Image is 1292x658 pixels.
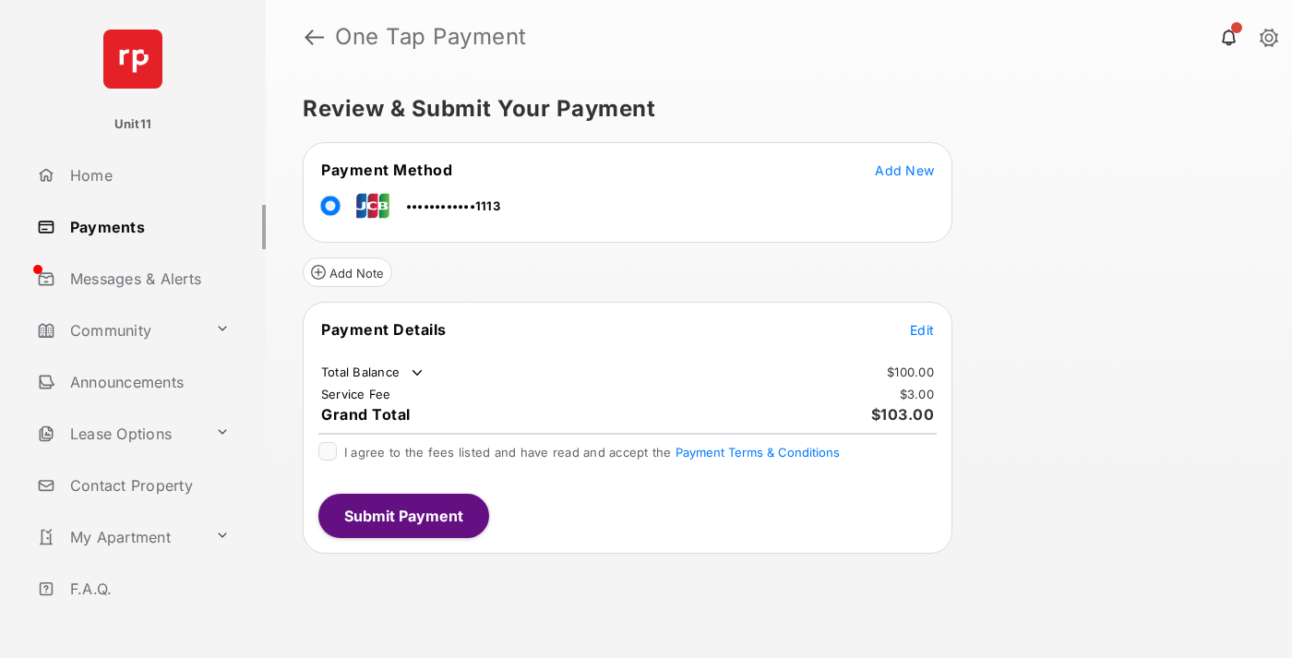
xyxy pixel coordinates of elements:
[318,494,489,538] button: Submit Payment
[30,205,266,249] a: Payments
[303,257,392,287] button: Add Note
[30,463,266,508] a: Contact Property
[30,412,208,456] a: Lease Options
[871,405,935,424] span: $103.00
[321,320,447,339] span: Payment Details
[303,98,1240,120] h5: Review & Submit Your Payment
[321,405,411,424] span: Grand Total
[676,445,840,460] button: I agree to the fees listed and have read and accept the
[30,515,208,559] a: My Apartment
[406,198,500,213] span: ••••••••••••1113
[30,567,266,611] a: F.A.Q.
[875,161,934,179] button: Add New
[910,320,934,339] button: Edit
[321,161,452,179] span: Payment Method
[30,308,208,353] a: Community
[103,30,162,89] img: svg+xml;base64,PHN2ZyB4bWxucz0iaHR0cDovL3d3dy53My5vcmcvMjAwMC9zdmciIHdpZHRoPSI2NCIgaGVpZ2h0PSI2NC...
[320,386,392,402] td: Service Fee
[320,364,426,382] td: Total Balance
[344,445,840,460] span: I agree to the fees listed and have read and accept the
[30,360,266,404] a: Announcements
[886,364,935,380] td: $100.00
[30,257,266,301] a: Messages & Alerts
[335,26,527,48] strong: One Tap Payment
[114,115,152,134] p: Unit11
[875,162,934,178] span: Add New
[899,386,935,402] td: $3.00
[910,322,934,338] span: Edit
[30,153,266,197] a: Home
